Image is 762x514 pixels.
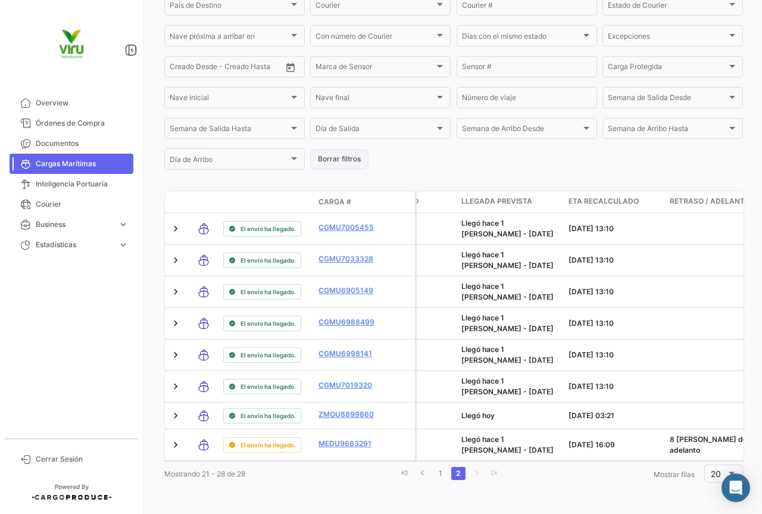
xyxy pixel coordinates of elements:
span: Carga Protegida [608,64,727,73]
span: expand_more [118,239,129,250]
span: Semana de Salida Hasta [170,126,289,135]
datatable-header-cell: ETA Recalculado [564,191,665,213]
span: Estado de Courier [608,3,727,11]
a: go to last page [487,467,501,480]
span: Días con el mismo estado [462,34,581,42]
span: [DATE] 03:21 [569,411,614,420]
span: ETA Recalculado [569,196,639,207]
div: Llegó hace 1 [PERSON_NAME] - [DATE] [461,250,559,271]
img: viru.png [42,14,101,74]
button: Borrar filtros [310,149,368,169]
a: Expand/Collapse Row [170,254,182,266]
span: Cargas Marítimas [36,158,129,169]
a: go to previous page [416,467,430,480]
a: Courier [10,194,133,214]
a: Documentos [10,133,133,154]
span: [DATE] 16:09 [569,440,615,449]
a: CGMU6988499 [318,317,380,328]
a: Órdenes de Compra [10,113,133,133]
span: Inteligencia Portuaria [36,179,129,189]
div: Llegó hace 1 [PERSON_NAME] - [DATE] [461,313,559,334]
datatable-header-cell: Estado de Envio [218,197,314,207]
div: Abrir Intercom Messenger [722,473,750,502]
a: MEDU9663291 [318,438,380,449]
a: CGMU7005455 [318,222,380,233]
span: Cerrar Sesión [36,454,129,465]
a: CGMU6998141 [318,348,380,359]
span: País de Destino [170,3,289,11]
span: Estadísticas [36,239,113,250]
a: go to first page [398,467,412,480]
a: Cargas Marítimas [10,154,133,174]
a: CGMU7033328 [318,254,380,264]
span: 8 [PERSON_NAME] de adelanto [670,435,747,454]
span: El envío ha llegado. [241,411,296,420]
span: Semana de Arribo Desde [462,126,581,135]
a: Expand/Collapse Row [170,381,182,392]
div: Llegó hace 1 [PERSON_NAME] - [DATE] [461,434,559,456]
datatable-header-cell: Modo de Transporte [189,197,218,207]
a: CGMU6905149 [318,285,380,296]
span: El envío ha llegado. [241,256,296,265]
span: [DATE] 13:10 [569,256,614,264]
a: Expand/Collapse Row [170,439,182,451]
span: [DATE] 13:10 [569,224,614,233]
span: El envío ha llegado. [241,287,296,297]
a: Expand/Collapse Row [170,410,182,422]
span: Excepciones [608,34,727,42]
li: page 2 [449,463,467,484]
li: page 1 [432,463,449,484]
datatable-header-cell: Carga # [314,192,385,212]
span: El envío ha llegado. [241,440,296,450]
span: expand_more [118,219,129,230]
span: Llegada prevista [461,196,532,207]
a: Expand/Collapse Row [170,349,182,361]
a: 2 [451,467,466,480]
span: El envío ha llegado. [241,350,296,360]
span: Día de Salida [316,126,435,135]
a: go to next page [469,467,483,480]
span: Retraso / Adelanto [670,196,750,207]
datatable-header-cell: Póliza [385,197,415,207]
span: Business [36,219,113,230]
span: [DATE] 13:10 [569,287,614,296]
span: Courier [316,3,435,11]
span: Carga # [318,197,351,207]
span: El envío ha llegado. [241,319,296,328]
a: Expand/Collapse Row [170,317,182,329]
span: Overview [36,98,129,108]
span: [DATE] 13:10 [569,319,614,328]
span: Con número de Courier [316,34,435,42]
span: [DATE] 13:10 [569,350,614,359]
span: Día de Arribo [170,157,289,166]
span: Semana de Arribo Hasta [608,126,727,135]
datatable-header-cell: Llegada prevista [457,191,564,213]
input: Creado Desde [170,64,217,73]
span: Nave inicial [170,95,289,104]
a: Expand/Collapse Row [170,286,182,298]
a: Overview [10,93,133,113]
div: Llegó hoy [461,410,559,421]
span: 20 [711,469,721,479]
span: Courier [36,199,129,210]
span: Mostrando 21 - 28 de 28 [164,469,245,478]
span: Mostrar filas [654,470,695,479]
span: [DATE] 13:10 [569,382,614,391]
span: Nave final [316,95,435,104]
a: 1 [433,467,448,480]
a: CGMU7019320 [318,380,380,391]
a: Expand/Collapse Row [170,223,182,235]
span: Nave próxima a arribar en [170,34,289,42]
a: ZMOU8899860 [318,409,380,420]
span: Marca de Sensor [316,64,435,73]
input: Creado Hasta [226,64,279,73]
span: El envío ha llegado. [241,382,296,391]
div: Llegó hace 1 [PERSON_NAME] - [DATE] [461,376,559,397]
div: Llegó hace 1 [PERSON_NAME] - [DATE] [461,344,559,366]
span: Documentos [36,138,129,149]
button: Open calendar [282,58,299,76]
span: Órdenes de Compra [36,118,129,129]
a: Inteligencia Portuaria [10,174,133,194]
span: Semana de Salida Desde [608,95,727,104]
div: Llegó hace 1 [PERSON_NAME] - [DATE] [461,281,559,303]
